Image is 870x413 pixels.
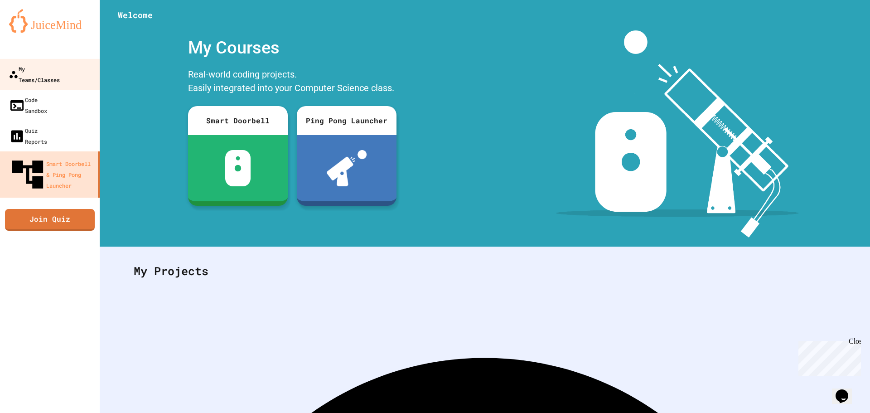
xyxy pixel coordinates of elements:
[9,125,47,147] div: Quiz Reports
[832,377,861,404] iframe: chat widget
[225,150,251,186] img: sdb-white.svg
[184,65,401,99] div: Real-world coding projects. Easily integrated into your Computer Science class.
[188,106,288,135] div: Smart Doorbell
[556,30,799,238] img: banner-image-my-projects.png
[297,106,396,135] div: Ping Pong Launcher
[9,9,91,33] img: logo-orange.svg
[795,337,861,376] iframe: chat widget
[5,209,95,231] a: Join Quiz
[9,63,60,85] div: My Teams/Classes
[4,4,63,58] div: Chat with us now!Close
[327,150,367,186] img: ppl-with-ball.png
[184,30,401,65] div: My Courses
[9,156,94,193] div: Smart Doorbell & Ping Pong Launcher
[125,253,845,289] div: My Projects
[9,94,47,116] div: Code Sandbox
